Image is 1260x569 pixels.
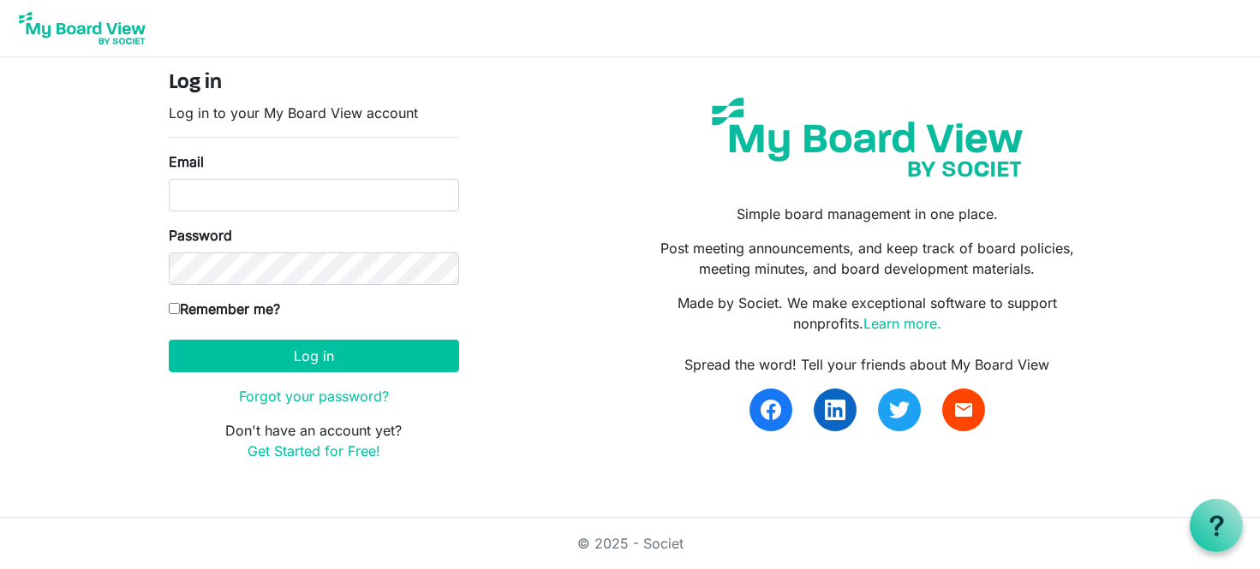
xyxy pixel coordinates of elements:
input: Remember me? [169,303,180,314]
a: Get Started for Free! [248,442,380,459]
p: Log in to your My Board View account [169,103,459,123]
img: my-board-view-societ.svg [699,85,1036,190]
a: Learn more. [863,315,941,332]
label: Remember me? [169,299,280,319]
a: © 2025 - Societ [577,535,684,552]
p: Don't have an account yet? [169,420,459,461]
div: Spread the word! Tell your friends about My Board View [642,354,1091,375]
button: Log in [169,340,459,372]
a: email [942,388,985,431]
label: Password [169,225,232,246]
img: linkedin.svg [825,400,845,420]
p: Simple board management in one place. [642,204,1091,224]
p: Post meeting announcements, and keep track of board policies, meeting minutes, and board developm... [642,238,1091,279]
span: email [953,400,974,420]
a: Forgot your password? [239,388,389,405]
label: Email [169,151,204,172]
img: facebook.svg [761,400,781,420]
h4: Log in [169,71,459,96]
img: My Board View Logo [14,7,151,50]
p: Made by Societ. We make exceptional software to support nonprofits. [642,293,1091,334]
img: twitter.svg [889,400,910,420]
